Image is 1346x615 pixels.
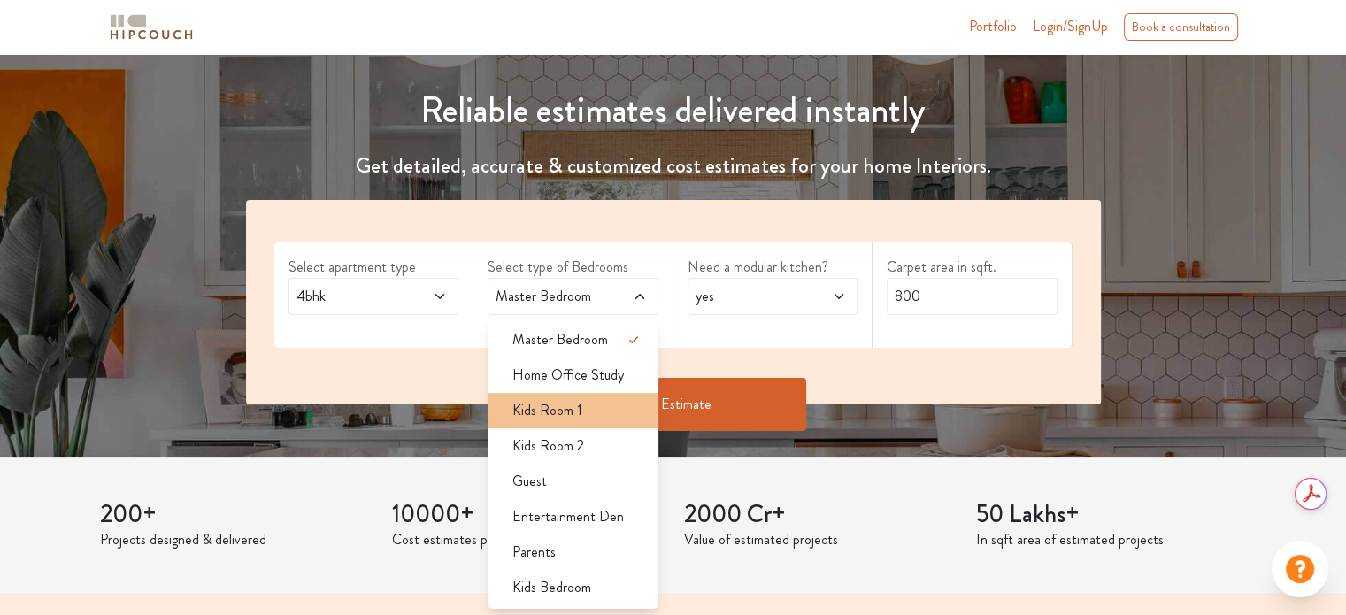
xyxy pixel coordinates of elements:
span: Kids Bedroom [512,577,591,598]
span: Entertainment Den [512,506,624,527]
span: Home Office Study [512,365,624,386]
label: Carpet area in sqft. [887,257,1058,278]
div: Book a consultation [1124,13,1238,41]
h3: 2000 Cr+ [684,500,955,530]
span: Login/SignUp [1033,16,1108,36]
p: Cost estimates provided [392,529,663,550]
span: logo-horizontal.svg [107,7,196,47]
span: Guest [512,471,547,492]
label: Select apartment type [288,257,459,278]
p: In sqft area of estimated projects [976,529,1247,550]
h3: 10000+ [392,500,663,530]
input: Enter area sqft [887,278,1058,315]
h1: Reliable estimates delivered instantly [235,89,1111,132]
label: Select type of Bedrooms [488,257,658,278]
h4: Get detailed, accurate & customized cost estimates for your home Interiors. [235,153,1111,179]
span: 4bhk [293,286,409,307]
h3: 50 Lakhs+ [976,500,1247,530]
span: Master Bedroom [512,329,608,350]
img: logo-horizontal.svg [107,12,196,42]
h3: 200+ [100,500,371,530]
p: Value of estimated projects [684,529,955,550]
span: Master Bedroom [492,286,608,307]
div: select 3 more room(s) [488,315,658,334]
a: Portfolio [969,16,1017,37]
span: Parents [512,542,556,563]
button: Get Estimate [541,378,806,431]
span: yes [692,286,808,307]
p: Projects designed & delivered [100,529,371,550]
span: Kids Room 1 [512,400,582,421]
label: Need a modular kitchen? [688,257,858,278]
span: Kids Room 2 [512,435,584,457]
